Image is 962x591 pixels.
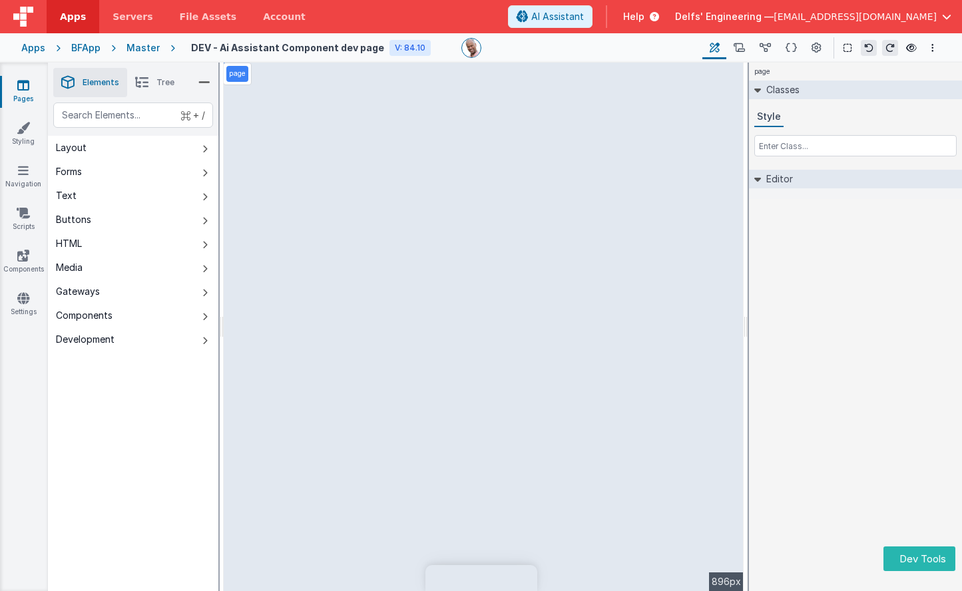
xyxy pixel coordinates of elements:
button: Style [754,107,784,127]
h2: Editor [761,170,793,188]
button: Gateways [48,280,218,303]
button: Components [48,303,218,327]
h2: Classes [761,81,800,99]
div: Apps [21,41,45,55]
h4: page [749,63,776,81]
button: Forms [48,160,218,184]
button: Buttons [48,208,218,232]
div: Layout [56,141,87,154]
span: [EMAIL_ADDRESS][DOMAIN_NAME] [774,10,937,23]
span: Apps [60,10,86,23]
button: AI Assistant [508,5,593,28]
div: 896px [709,572,744,591]
div: Components [56,309,113,322]
img: 11ac31fe5dc3d0eff3fbbbf7b26fa6e1 [462,39,481,57]
div: Media [56,261,83,274]
button: Text [48,184,218,208]
div: V: 84.10 [389,40,431,56]
span: File Assets [180,10,237,23]
div: Forms [56,165,82,178]
input: Enter Class... [754,135,957,156]
button: Layout [48,136,218,160]
div: Buttons [56,213,91,226]
button: Options [925,40,941,56]
div: Development [56,333,115,346]
div: --> [224,63,744,591]
button: Media [48,256,218,280]
button: Dev Tools [883,546,955,571]
div: Gateways [56,285,100,298]
button: Delfs' Engineering — [EMAIL_ADDRESS][DOMAIN_NAME] [675,10,951,23]
div: HTML [56,237,82,250]
button: HTML [48,232,218,256]
span: Delfs' Engineering — [675,10,774,23]
input: Search Elements... [53,102,213,128]
span: + / [181,102,205,128]
button: Development [48,327,218,351]
span: Elements [83,77,119,88]
div: Master [126,41,160,55]
h4: DEV - Ai Assistant Component dev page [191,43,384,53]
span: Help [623,10,644,23]
p: page [229,69,246,79]
span: Servers [113,10,152,23]
div: Text [56,189,77,202]
span: Tree [156,77,174,88]
div: BFApp [71,41,101,55]
span: AI Assistant [531,10,584,23]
